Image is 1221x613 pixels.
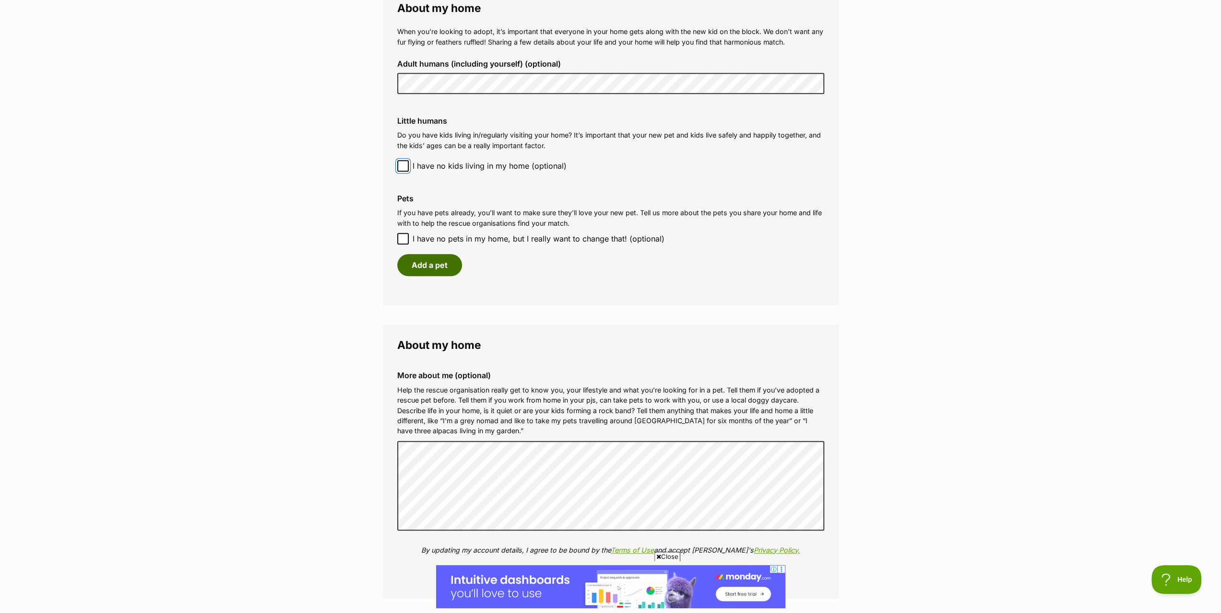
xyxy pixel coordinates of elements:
label: Adult humans (including yourself) (optional) [397,59,824,68]
button: Add a pet [397,254,462,276]
label: Little humans [397,116,824,125]
iframe: Advertisement [436,565,785,608]
span: Close [654,552,680,561]
legend: About my home [397,2,824,14]
p: If you have pets already, you’ll want to make sure they’ll love your new pet. Tell us more about ... [397,208,824,228]
label: More about me (optional) [397,371,824,380]
fieldset: About my home [383,324,839,599]
a: Privacy Policy. [754,546,800,554]
p: When you’re looking to adopt, it’s important that everyone in your home gets along with the new k... [397,26,824,47]
p: Help the rescue organisation really get to know you, your lifestyle and what you’re looking for i... [397,385,824,436]
p: By updating my account details, I agree to be bound by the and accept [PERSON_NAME]'s [397,545,824,555]
span: I have no pets in my home, but I really want to change that! (optional) [413,233,664,244]
span: I have no kids living in my home (optional) [413,160,567,172]
label: Pets [397,194,824,203]
p: Do you have kids living in/regularly visiting your home? It’s important that your new pet and kid... [397,130,824,150]
iframe: Help Scout Beacon - Open [1151,565,1202,594]
legend: About my home [397,339,824,351]
a: Terms of Use [611,546,654,554]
